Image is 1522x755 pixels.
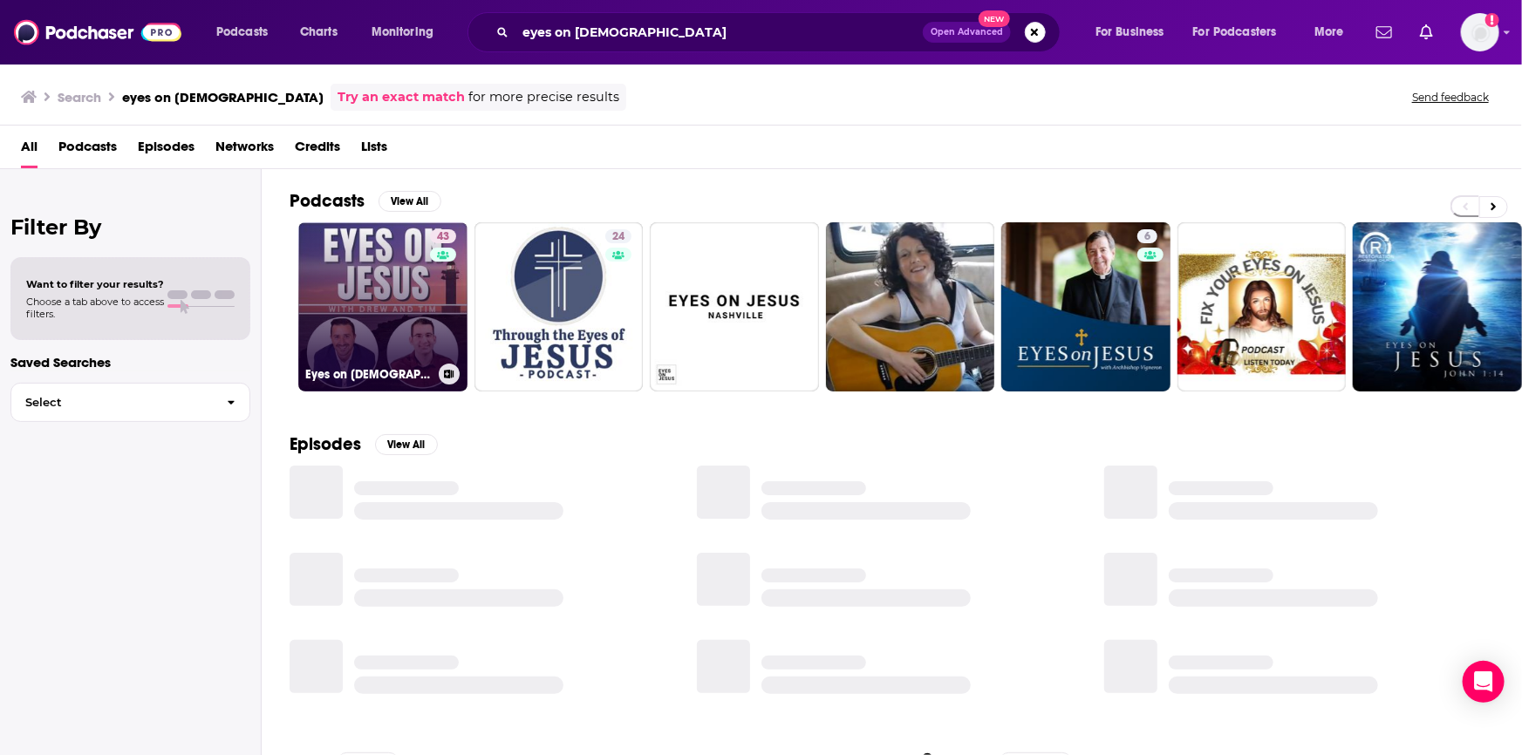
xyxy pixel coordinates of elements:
a: Podcasts [58,133,117,168]
a: 24 [605,229,631,243]
span: More [1314,20,1344,44]
button: open menu [359,18,456,46]
h2: Filter By [10,214,250,240]
div: Open Intercom Messenger [1463,661,1505,703]
button: open menu [204,18,290,46]
button: View All [379,191,441,212]
a: 43Eyes on [DEMOGRAPHIC_DATA] with [PERSON_NAME] and [PERSON_NAME] [298,222,468,391]
span: Podcasts [216,20,268,44]
a: All [21,133,38,168]
span: Charts [300,20,338,44]
h3: Search [58,89,101,105]
a: PodcastsView All [290,190,441,212]
a: EpisodesView All [290,433,438,455]
span: For Business [1095,20,1164,44]
a: 6 [1137,229,1157,243]
button: View All [375,434,438,455]
a: Networks [215,133,274,168]
h2: Podcasts [290,190,365,212]
span: Open Advanced [931,28,1003,37]
button: Show profile menu [1461,13,1499,51]
span: for more precise results [468,87,619,107]
button: open menu [1083,18,1186,46]
h3: Eyes on [DEMOGRAPHIC_DATA] with [PERSON_NAME] and [PERSON_NAME] [305,367,432,382]
span: Monitoring [372,20,433,44]
a: Episodes [138,133,195,168]
button: open menu [1182,18,1302,46]
a: 43 [430,229,456,243]
div: Search podcasts, credits, & more... [484,12,1077,52]
a: Credits [295,133,340,168]
img: Podchaser - Follow, Share and Rate Podcasts [14,16,181,49]
span: Choose a tab above to access filters. [26,296,164,320]
button: open menu [1302,18,1366,46]
a: Lists [361,133,387,168]
p: Saved Searches [10,354,250,371]
span: Logged in as BenLaurro [1461,13,1499,51]
span: Want to filter your results? [26,278,164,290]
span: 6 [1144,228,1150,246]
h3: eyes on [DEMOGRAPHIC_DATA] [122,89,324,105]
button: Select [10,383,250,422]
input: Search podcasts, credits, & more... [515,18,923,46]
h2: Episodes [290,433,361,455]
a: 6 [1001,222,1171,391]
span: 43 [437,228,449,246]
a: Try an exact match [338,87,465,107]
a: Show notifications dropdown [1413,17,1440,47]
button: Open AdvancedNew [923,22,1011,43]
svg: Add a profile image [1485,13,1499,27]
span: Select [11,397,213,408]
a: Charts [289,18,348,46]
img: User Profile [1461,13,1499,51]
a: 24 [474,222,644,391]
span: For Podcasters [1193,20,1277,44]
button: Send feedback [1407,90,1494,105]
span: New [979,10,1010,27]
span: 24 [612,228,624,246]
a: Show notifications dropdown [1369,17,1399,47]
